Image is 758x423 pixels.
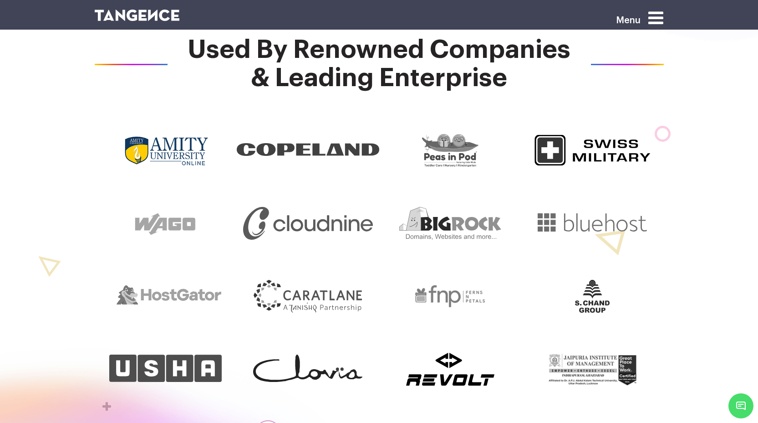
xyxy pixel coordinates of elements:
[253,355,362,382] img: Clovia.svg
[125,207,206,240] img: wago.png
[243,207,373,240] img: Cloudnine.svg
[95,10,180,21] img: logo SVG
[95,36,664,92] span: Used By Renowned Companies & Leading Enterprise
[237,143,379,156] img: Copeland_Standard_Logo_RGB_Blue.jpg
[422,134,478,167] img: pip.png
[123,134,209,167] img: amitylogo.png
[534,134,651,167] img: logo-for-website.png
[406,353,494,386] img: Revolt.svg
[728,393,753,418] span: Chat Widget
